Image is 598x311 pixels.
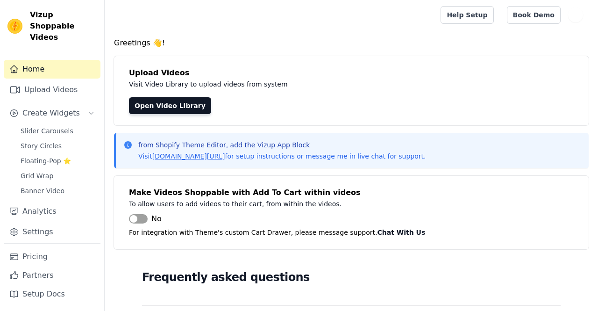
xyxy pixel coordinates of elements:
[4,202,100,221] a: Analytics
[129,198,548,210] p: To allow users to add videos to their cart, from within the videos.
[4,80,100,99] a: Upload Videos
[152,152,225,160] a: [DOMAIN_NAME][URL]
[129,67,574,79] h4: Upload Videos
[4,104,100,123] button: Create Widgets
[21,171,53,181] span: Grid Wrap
[129,187,574,198] h4: Make Videos Shoppable with Add To Cart within videos
[507,6,561,24] a: Book Demo
[15,154,100,167] a: Floating-Pop ⭐
[15,184,100,197] a: Banner Video
[441,6,493,24] a: Help Setup
[21,186,64,195] span: Banner Video
[4,60,100,79] a: Home
[4,266,100,285] a: Partners
[30,9,97,43] span: Vizup Shoppable Videos
[129,79,548,90] p: Visit Video Library to upload videos from system
[151,213,162,224] span: No
[7,19,22,34] img: Vizup
[21,156,71,166] span: Floating-Pop ⭐
[4,247,100,266] a: Pricing
[4,223,100,241] a: Settings
[22,108,80,119] span: Create Widgets
[114,37,589,49] h4: Greetings 👋!
[21,141,62,151] span: Story Circles
[129,227,574,238] p: For integration with Theme's custom Cart Drawer, please message support.
[129,213,162,224] button: No
[377,227,426,238] button: Chat With Us
[138,140,426,150] p: from Shopify Theme Editor, add the Vizup App Block
[142,268,561,287] h2: Frequently asked questions
[21,126,73,136] span: Slider Carousels
[15,124,100,137] a: Slider Carousels
[4,285,100,304] a: Setup Docs
[15,139,100,152] a: Story Circles
[15,169,100,182] a: Grid Wrap
[138,152,426,161] p: Visit for setup instructions or message me in live chat for support.
[129,97,211,114] a: Open Video Library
